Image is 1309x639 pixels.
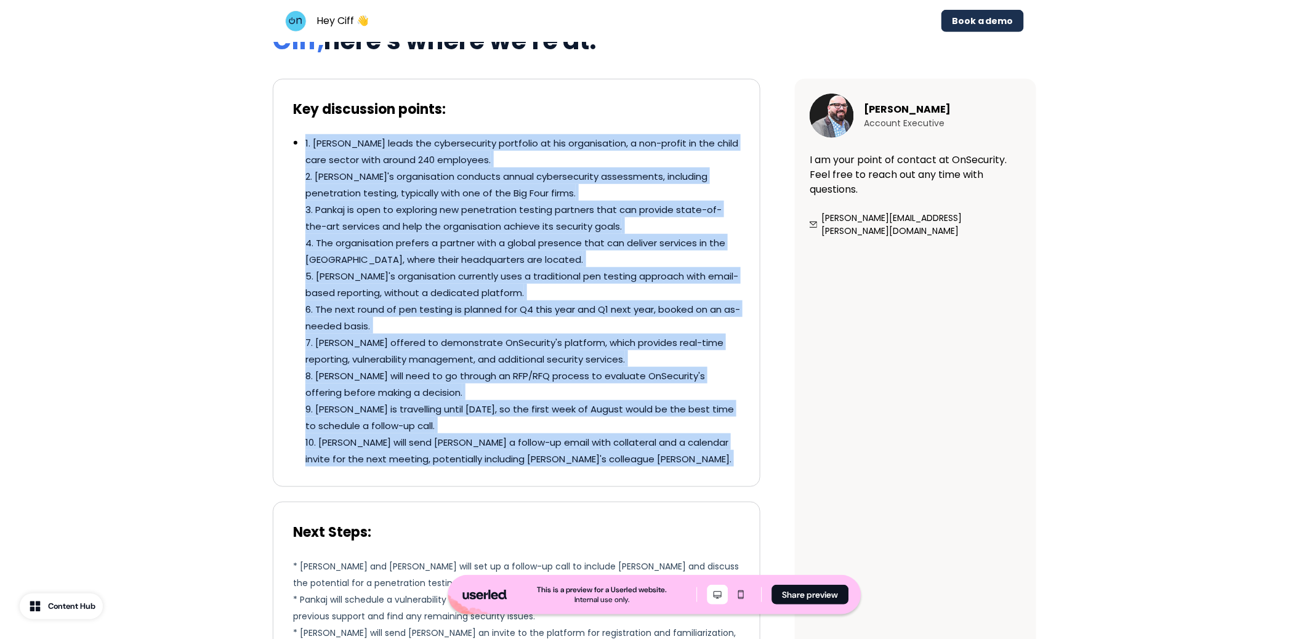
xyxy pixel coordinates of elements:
[305,436,731,465] span: 10. [PERSON_NAME] will send [PERSON_NAME] a follow-up email with collateral and a calendar invite...
[864,102,951,117] p: [PERSON_NAME]
[575,595,630,605] div: Internal use only.
[305,303,740,332] span: 6. The next round of pen testing is planned for Q4 this year and Q1 next year, booked on an as-ne...
[293,522,740,542] p: Next Steps:
[316,14,369,28] p: Hey Ciff 👋
[772,585,849,605] button: Share preview
[293,99,740,119] p: Key discussion points:
[305,270,738,299] span: 5. [PERSON_NAME]'s organisation currently uses a traditional pen testing approach with email-base...
[822,212,1021,238] p: [PERSON_NAME][EMAIL_ADDRESS][PERSON_NAME][DOMAIN_NAME]
[941,10,1024,32] button: Book a demo
[538,585,667,595] div: This is a preview for a Userled website.
[864,117,951,130] p: Account Executive
[707,585,728,605] button: Desktop mode
[305,336,723,366] span: 7. [PERSON_NAME] offered to demonstrate OnSecurity's platform, which provides real-time reporting...
[305,236,725,266] span: 4. The organisation prefers a partner with a global presence that can deliver services in the [GE...
[731,585,752,605] button: Mobile mode
[20,593,103,619] button: Content Hub
[293,560,739,589] span: * [PERSON_NAME] and [PERSON_NAME] will set up a follow-up call to include [PERSON_NAME] and discu...
[305,137,738,166] span: 1. [PERSON_NAME] leads the cybersecurity portfolio at his organisation, a non-profit in the child...
[305,369,705,399] span: 8. [PERSON_NAME] will need to go through an RFP/RFQ process to evaluate OnSecurity's offering bef...
[305,403,734,432] span: 9. [PERSON_NAME] is travelling until [DATE], so the first week of August would be the best time t...
[293,593,740,622] span: * Pankaj will schedule a vulnerability assessment and penetration testing with partners to revali...
[305,203,722,233] span: 3. Pankaj is open to exploring new penetration testing partners that can provide state-of-the-art...
[48,600,95,613] div: Content Hub
[305,170,707,199] span: 2. [PERSON_NAME]'s organisation conducts annual cybersecurity assessments, including penetration ...
[810,153,1021,197] p: I am your point of contact at OnSecurity. Feel free to reach out any time with questions.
